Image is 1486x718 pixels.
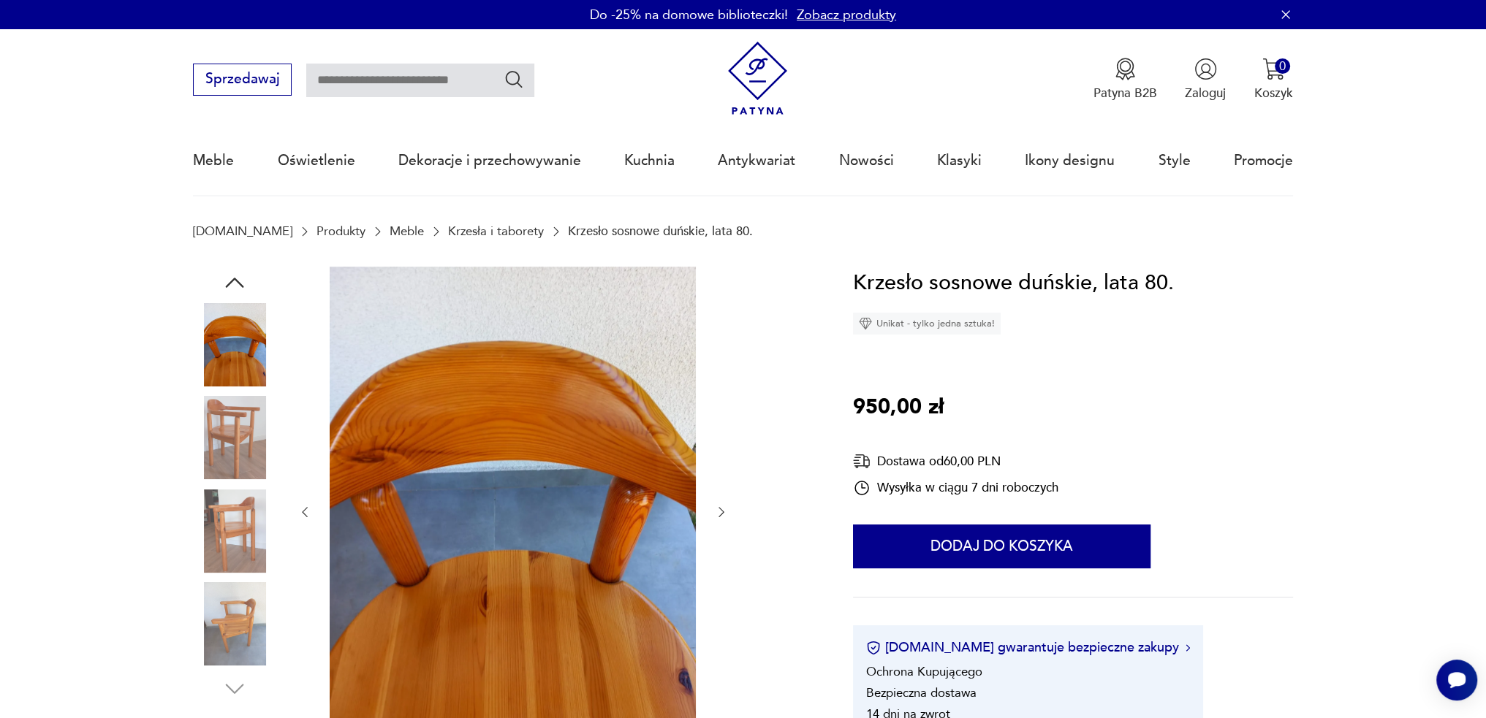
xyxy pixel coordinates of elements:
p: Koszyk [1254,85,1293,102]
a: Meble [390,224,424,238]
a: Ikona medaluPatyna B2B [1093,58,1157,102]
img: Zdjęcie produktu Krzesło sosnowe duńskie, lata 80. [193,396,276,479]
li: Ochrona Kupującego [866,663,982,680]
img: Ikona strzałki w prawo [1186,644,1190,652]
div: Unikat - tylko jedna sztuka! [853,313,1001,335]
p: Zaloguj [1185,85,1226,102]
img: Ikona diamentu [859,317,872,330]
img: Zdjęcie produktu Krzesło sosnowe duńskie, lata 80. [193,303,276,386]
a: [DOMAIN_NAME] [193,224,292,238]
button: Szukaj [504,69,525,90]
img: Zdjęcie produktu Krzesło sosnowe duńskie, lata 80. [193,489,276,573]
p: Krzesło sosnowe duńskie, lata 80. [568,224,753,238]
a: Kuchnia [624,127,675,194]
img: Ikona medalu [1114,58,1137,80]
button: [DOMAIN_NAME] gwarantuje bezpieczne zakupy [866,638,1190,657]
a: Krzesła i taborety [448,224,544,238]
a: Meble [193,127,234,194]
img: Patyna - sklep z meblami i dekoracjami vintage [721,42,795,115]
a: Style [1158,127,1190,194]
img: Ikona koszyka [1262,58,1285,80]
h1: Krzesło sosnowe duńskie, lata 80. [853,267,1174,300]
a: Nowości [839,127,894,194]
a: Sprzedawaj [193,75,292,86]
img: Zdjęcie produktu Krzesło sosnowe duńskie, lata 80. [193,582,276,665]
img: Ikona certyfikatu [866,641,881,655]
li: Bezpieczna dostawa [866,684,977,701]
p: Patyna B2B [1093,85,1157,102]
a: Promocje [1234,127,1293,194]
button: Patyna B2B [1093,58,1157,102]
button: Zaloguj [1185,58,1226,102]
a: Antykwariat [718,127,795,194]
img: Ikonka użytkownika [1194,58,1217,80]
div: Wysyłka w ciągu 7 dni roboczych [853,479,1058,497]
a: Klasyki [937,127,982,194]
a: Zobacz produkty [797,6,896,24]
img: Ikona dostawy [853,452,871,470]
p: Do -25% na domowe biblioteczki! [590,6,788,24]
div: Dostawa od 60,00 PLN [853,452,1058,470]
a: Dekoracje i przechowywanie [398,127,581,194]
a: Produkty [316,224,365,238]
a: Oświetlenie [278,127,355,194]
div: 0 [1275,58,1290,74]
p: 950,00 zł [853,391,944,424]
a: Ikony designu [1025,127,1115,194]
button: 0Koszyk [1254,58,1293,102]
button: Dodaj do koszyka [853,524,1150,568]
iframe: Smartsupp widget button [1436,660,1477,700]
button: Sprzedawaj [193,64,292,96]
